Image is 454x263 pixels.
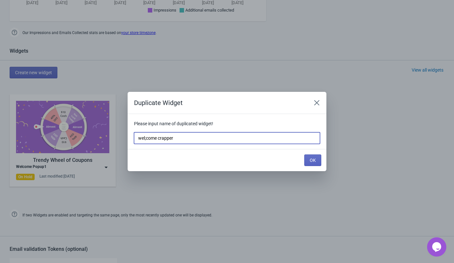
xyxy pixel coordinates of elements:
iframe: chat widget [427,237,448,257]
p: Please input name of duplicated widget! [134,120,320,127]
h2: Duplicate Widget [134,98,305,107]
span: OK [310,158,316,163]
button: Close [311,97,323,109]
button: OK [304,154,321,166]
